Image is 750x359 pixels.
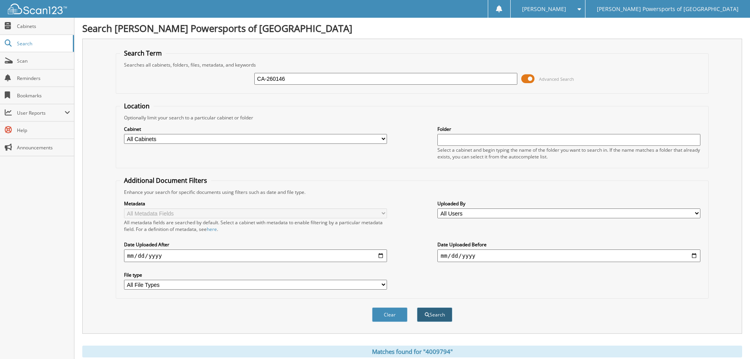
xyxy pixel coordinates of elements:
[124,241,387,248] label: Date Uploaded After
[124,126,387,132] label: Cabinet
[17,110,65,116] span: User Reports
[597,7,739,11] span: [PERSON_NAME] Powersports of [GEOGRAPHIC_DATA]
[120,114,704,121] div: Optionally limit your search to a particular cabinet or folder
[522,7,566,11] span: [PERSON_NAME]
[437,249,700,262] input: end
[120,176,211,185] legend: Additional Document Filters
[711,321,750,359] iframe: Chat Widget
[120,49,166,58] legend: Search Term
[17,75,70,82] span: Reminders
[17,40,69,47] span: Search
[539,76,574,82] span: Advanced Search
[82,22,742,35] h1: Search [PERSON_NAME] Powersports of [GEOGRAPHIC_DATA]
[124,249,387,262] input: start
[82,346,742,357] div: Matches found for "4009794"
[17,144,70,151] span: Announcements
[124,272,387,278] label: File type
[437,200,700,207] label: Uploaded By
[17,58,70,64] span: Scan
[417,307,452,322] button: Search
[437,147,700,160] div: Select a cabinet and begin typing the name of the folder you want to search in. If the name match...
[17,23,70,30] span: Cabinets
[437,241,700,248] label: Date Uploaded Before
[17,127,70,134] span: Help
[120,102,154,110] legend: Location
[437,126,700,132] label: Folder
[124,219,387,233] div: All metadata fields are searched by default. Select a cabinet with metadata to enable filtering b...
[120,189,704,195] div: Enhance your search for specific documents using filters such as date and file type.
[120,61,704,68] div: Searches all cabinets, folders, files, metadata, and keywords
[8,4,67,14] img: scan123-logo-white.svg
[372,307,407,322] button: Clear
[17,92,70,99] span: Bookmarks
[207,226,217,233] a: here
[124,200,387,207] label: Metadata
